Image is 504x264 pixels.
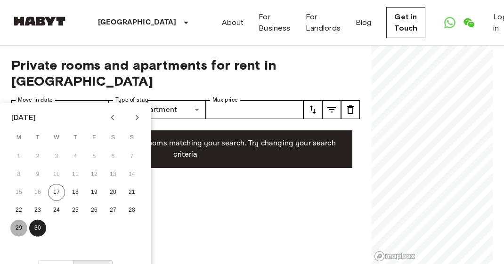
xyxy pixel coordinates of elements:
span: Friday [86,128,103,147]
button: 21 [123,184,140,201]
a: Blog [356,17,372,28]
span: Tuesday [29,128,46,147]
span: Sunday [123,128,140,147]
a: Mapbox logo [374,251,415,262]
span: Wednesday [48,128,65,147]
span: Thursday [67,128,84,147]
button: 26 [86,202,103,219]
div: [DATE] [11,112,36,123]
p: Unfortunately there are no free rooms matching your search. Try changing your search criteria [26,138,345,160]
label: Max price [212,96,238,104]
p: [GEOGRAPHIC_DATA] [98,17,177,28]
button: 27 [105,202,122,219]
button: 23 [29,202,46,219]
label: Type of stay [115,96,148,104]
button: 30 [29,220,46,237]
a: For Business [259,11,290,34]
button: 25 [67,202,84,219]
span: Monday [10,128,27,147]
button: 20 [105,184,122,201]
button: 18 [67,184,84,201]
button: 19 [86,184,103,201]
a: For Landlords [306,11,341,34]
a: Get in Touch [386,7,425,38]
a: About [222,17,244,28]
a: Open WhatsApp [440,13,459,32]
button: 17 [48,184,65,201]
button: 29 [10,220,27,237]
button: tune [322,100,341,119]
span: Private rooms and apartments for rent in [GEOGRAPHIC_DATA] [11,57,360,89]
button: 24 [48,202,65,219]
button: 22 [10,202,27,219]
button: tune [303,100,322,119]
label: Move-in date [18,96,53,104]
a: Open WeChat [459,13,478,32]
button: tune [341,100,360,119]
img: Habyt [11,16,68,26]
button: 28 [123,202,140,219]
button: Next month [129,110,145,126]
span: Saturday [105,128,122,147]
div: PrivateApartment [109,100,206,119]
button: Previous month [105,110,121,126]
